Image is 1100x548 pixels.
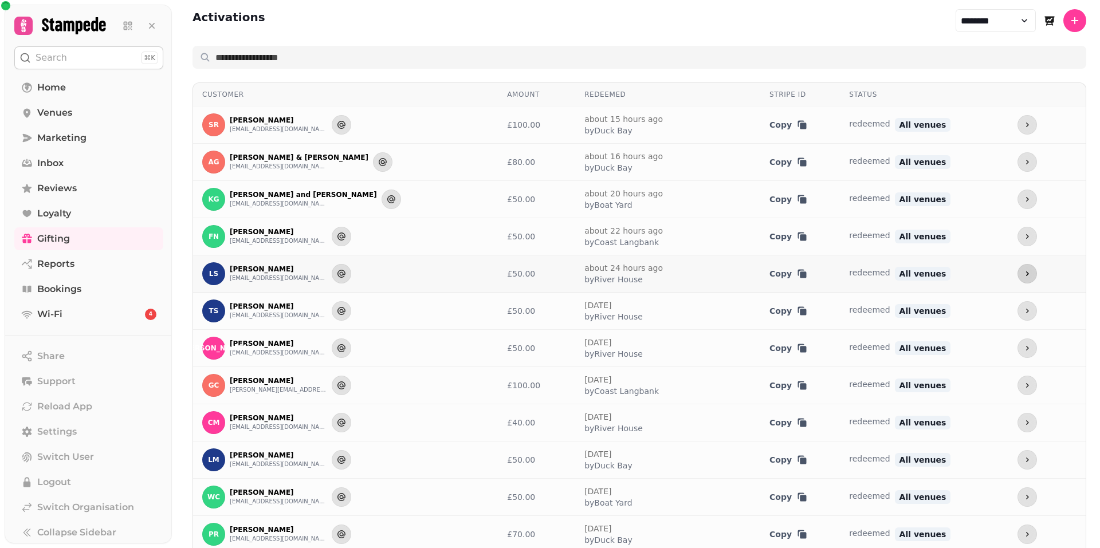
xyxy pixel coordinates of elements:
[208,456,219,464] span: LM
[14,253,163,275] a: Reports
[14,177,163,200] a: Reviews
[230,423,327,432] button: [EMAIL_ADDRESS][DOMAIN_NAME]
[37,374,76,388] span: Support
[895,341,951,355] span: All venues
[230,534,327,543] button: [EMAIL_ADDRESS][DOMAIN_NAME]
[584,375,611,384] a: [DATE]
[507,119,566,131] div: £100.00
[769,194,808,205] button: Copy
[1017,487,1037,507] button: more
[182,344,246,352] span: [PERSON_NAME]
[37,282,81,296] span: Bookings
[769,231,808,242] button: Copy
[332,227,351,246] button: Send to
[507,454,566,466] div: £50.00
[230,497,327,506] button: [EMAIL_ADDRESS][DOMAIN_NAME]
[209,270,218,278] span: LS
[1017,338,1037,358] button: more
[849,231,890,240] span: redeemed
[769,491,808,503] button: Copy
[584,189,663,198] a: about 20 hours ago
[332,450,351,470] button: Send to
[230,525,327,534] p: [PERSON_NAME]
[895,416,951,429] span: All venues
[584,524,611,533] a: [DATE]
[1017,525,1037,544] button: more
[584,199,663,211] span: by Boat Yard
[849,380,890,389] span: redeemed
[895,155,951,169] span: All venues
[208,195,219,203] span: KG
[769,90,831,99] div: Stripe ID
[14,370,163,393] button: Support
[14,521,163,544] button: Collapse Sidebar
[37,257,74,271] span: Reports
[769,529,808,540] button: Copy
[584,274,663,285] span: by River House
[895,490,951,504] span: All venues
[849,417,890,426] span: redeemed
[895,230,951,243] span: All venues
[230,227,327,236] p: [PERSON_NAME]
[209,232,219,241] span: FN
[584,534,632,546] span: by Duck Bay
[230,460,327,469] button: [EMAIL_ADDRESS][DOMAIN_NAME]
[230,274,327,283] button: [EMAIL_ADDRESS][DOMAIN_NAME]
[507,529,566,540] div: £70.00
[584,450,611,459] a: [DATE]
[37,425,77,439] span: Settings
[1017,264,1037,283] button: more
[14,152,163,175] a: Inbox
[14,446,163,468] button: Switch User
[332,301,351,321] button: Send to
[14,395,163,418] button: Reload App
[192,9,265,32] h2: Activations
[507,491,566,503] div: £50.00
[1017,450,1037,470] button: more
[230,302,327,311] p: [PERSON_NAME]
[1017,376,1037,395] button: more
[769,454,808,466] button: Copy
[37,131,87,145] span: Marketing
[584,487,611,496] a: [DATE]
[14,471,163,494] button: Logout
[141,52,158,64] div: ⌘K
[230,311,327,320] button: [EMAIL_ADDRESS][DOMAIN_NAME]
[584,152,663,161] a: about 16 hours ago
[584,311,643,322] span: by River House
[37,526,116,539] span: Collapse Sidebar
[1017,227,1037,246] button: more
[37,207,71,220] span: Loyalty
[769,417,808,428] button: Copy
[507,380,566,391] div: £100.00
[14,202,163,225] a: Loyalty
[895,379,951,392] span: All venues
[14,76,163,99] a: Home
[507,194,566,205] div: £50.00
[373,152,392,172] button: Send to
[230,413,327,423] p: [PERSON_NAME]
[14,420,163,443] a: Settings
[849,454,890,463] span: redeemed
[769,156,808,168] button: Copy
[37,307,62,321] span: Wi-Fi
[230,348,327,357] button: [EMAIL_ADDRESS][DOMAIN_NAME]
[230,190,377,199] p: [PERSON_NAME] and [PERSON_NAME]
[849,194,890,203] span: redeemed
[230,236,327,246] button: [EMAIL_ADDRESS][DOMAIN_NAME]
[584,338,611,347] a: [DATE]
[507,417,566,428] div: £40.00
[14,345,163,368] button: Share
[207,493,220,501] span: WC
[1017,413,1037,432] button: more
[37,156,64,170] span: Inbox
[584,497,632,508] span: by Boat Yard
[769,268,808,279] button: Copy
[209,530,219,538] span: PR
[769,119,808,131] button: Copy
[202,90,489,99] div: Customer
[332,115,351,135] button: Send to
[209,121,219,129] span: SR
[507,231,566,242] div: £50.00
[1017,152,1037,172] button: more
